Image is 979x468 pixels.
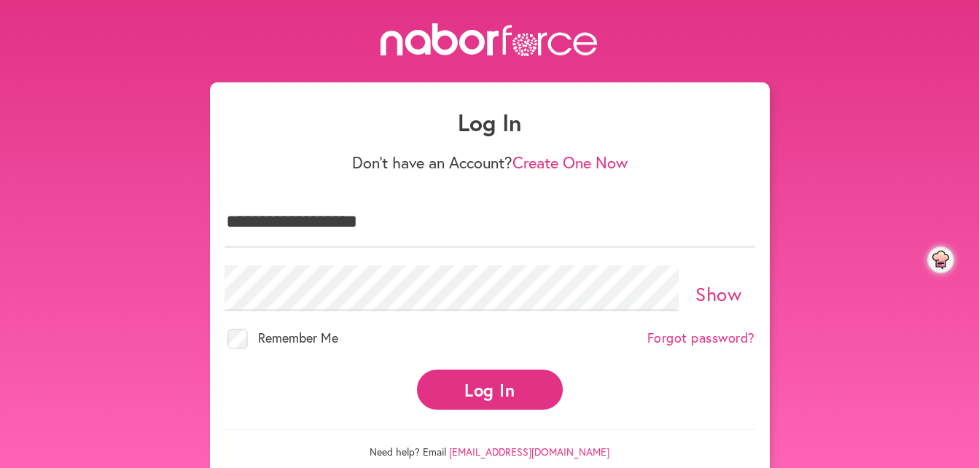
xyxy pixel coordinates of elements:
[512,152,628,173] a: Create One Now
[258,329,338,346] span: Remember Me
[695,281,741,306] a: Show
[449,445,609,459] a: [EMAIL_ADDRESS][DOMAIN_NAME]
[225,429,755,459] p: Need help? Email
[225,153,755,172] p: Don't have an Account?
[225,109,755,136] h1: Log In
[647,330,755,346] a: Forgot password?
[417,370,563,410] button: Log In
